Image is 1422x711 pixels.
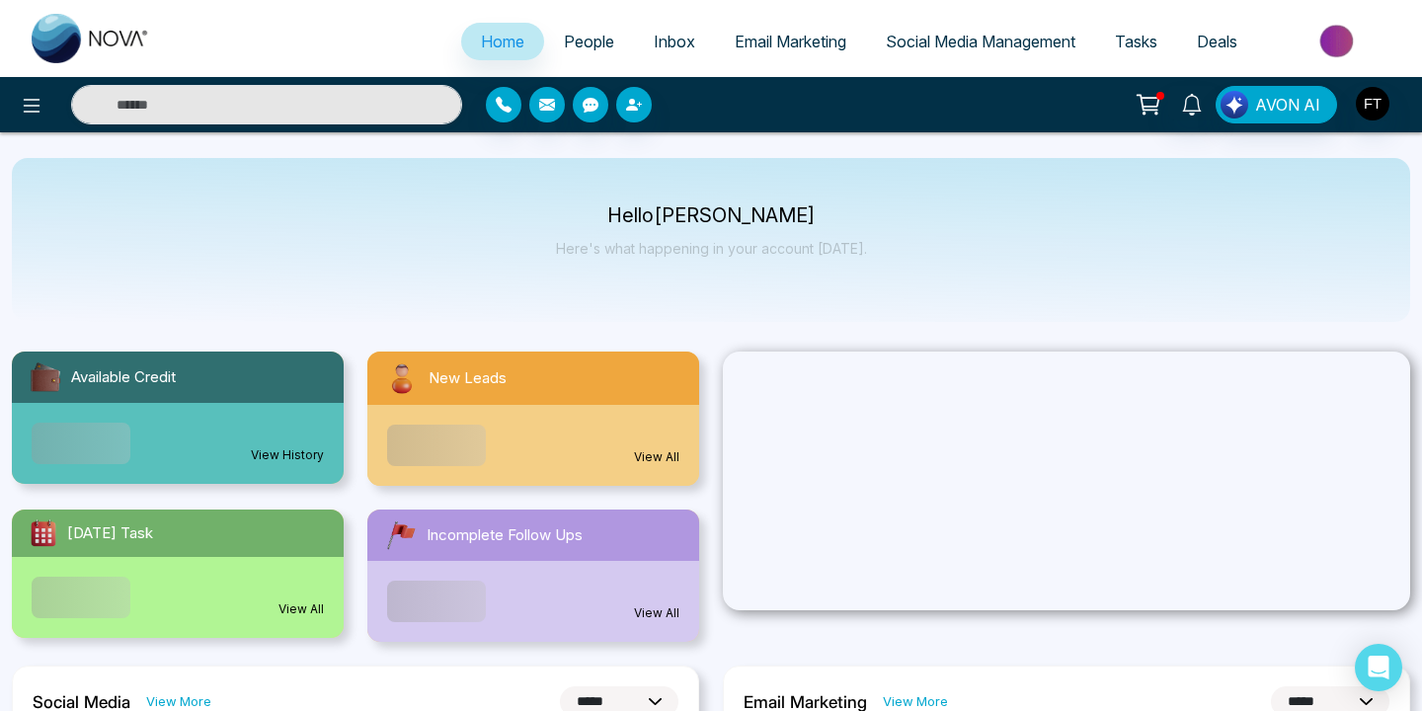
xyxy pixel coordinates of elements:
[866,23,1095,60] a: Social Media Management
[715,23,866,60] a: Email Marketing
[556,240,867,257] p: Here's what happening in your account [DATE].
[251,446,324,464] a: View History
[429,367,507,390] span: New Leads
[634,604,679,622] a: View All
[427,524,583,547] span: Incomplete Follow Ups
[481,32,524,51] span: Home
[634,23,715,60] a: Inbox
[1197,32,1237,51] span: Deals
[146,692,211,711] a: View More
[67,522,153,545] span: [DATE] Task
[1255,93,1320,117] span: AVON AI
[1216,86,1337,123] button: AVON AI
[278,600,324,618] a: View All
[383,359,421,397] img: newLeads.svg
[28,359,63,395] img: availableCredit.svg
[1355,644,1402,691] div: Open Intercom Messenger
[1177,23,1257,60] a: Deals
[32,14,150,63] img: Nova CRM Logo
[1115,32,1157,51] span: Tasks
[735,32,846,51] span: Email Marketing
[564,32,614,51] span: People
[634,448,679,466] a: View All
[461,23,544,60] a: Home
[1267,19,1410,63] img: Market-place.gif
[355,510,711,642] a: Incomplete Follow UpsView All
[544,23,634,60] a: People
[883,692,948,711] a: View More
[654,32,695,51] span: Inbox
[28,517,59,549] img: todayTask.svg
[71,366,176,389] span: Available Credit
[383,517,419,553] img: followUps.svg
[1221,91,1248,118] img: Lead Flow
[1356,87,1389,120] img: User Avatar
[355,352,711,486] a: New LeadsView All
[886,32,1075,51] span: Social Media Management
[556,207,867,224] p: Hello [PERSON_NAME]
[1095,23,1177,60] a: Tasks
